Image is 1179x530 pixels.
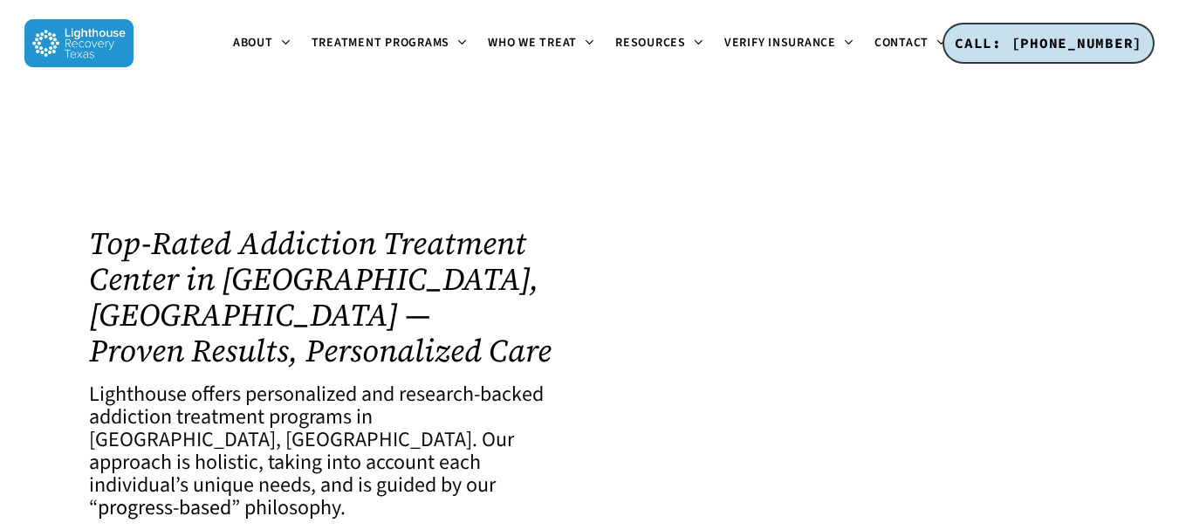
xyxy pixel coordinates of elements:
[312,34,450,52] span: Treatment Programs
[98,492,231,523] a: progress-based
[301,37,478,51] a: Treatment Programs
[615,34,686,52] span: Resources
[714,37,864,51] a: Verify Insurance
[233,34,273,52] span: About
[864,37,956,51] a: Contact
[477,37,605,51] a: Who We Treat
[488,34,577,52] span: Who We Treat
[223,37,301,51] a: About
[89,383,569,520] h4: Lighthouse offers personalized and research-backed addiction treatment programs in [GEOGRAPHIC_DA...
[943,23,1155,65] a: CALL: [PHONE_NUMBER]
[955,34,1142,52] span: CALL: [PHONE_NUMBER]
[24,19,134,67] img: Lighthouse Recovery Texas
[874,34,929,52] span: Contact
[724,34,836,52] span: Verify Insurance
[605,37,714,51] a: Resources
[89,225,569,368] h1: Top-Rated Addiction Treatment Center in [GEOGRAPHIC_DATA], [GEOGRAPHIC_DATA] — Proven Results, Pe...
